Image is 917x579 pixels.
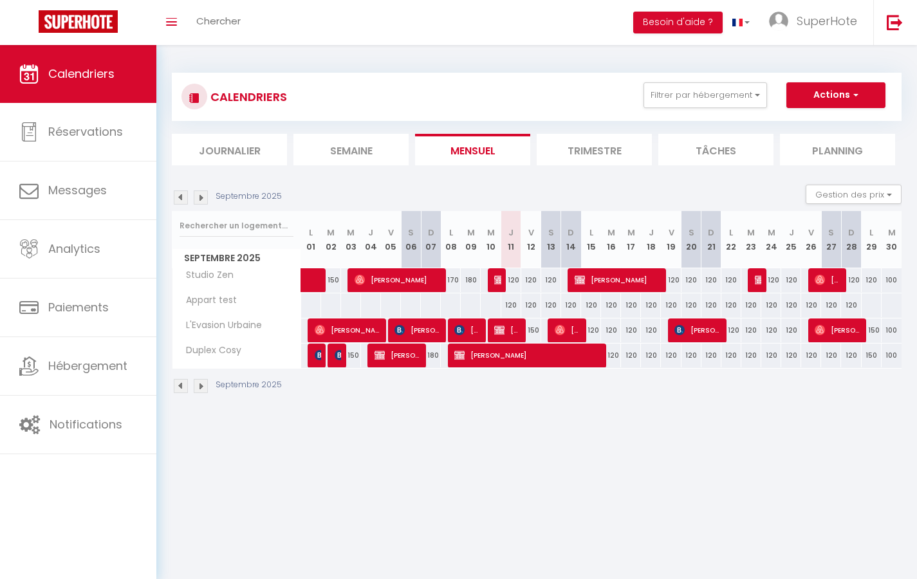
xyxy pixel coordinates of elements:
abbr: S [828,226,834,239]
abbr: M [627,226,635,239]
abbr: V [528,226,534,239]
div: 180 [421,344,441,367]
th: 19 [661,211,681,268]
th: 08 [441,211,461,268]
div: 120 [561,293,581,317]
span: Notifications [50,416,122,432]
div: 120 [601,318,621,342]
span: Hébergement [48,358,127,374]
p: Septembre 2025 [216,190,282,203]
div: 120 [801,344,821,367]
span: Messages [48,182,107,198]
span: [PERSON_NAME] [375,343,421,367]
span: [PERSON_NAME] [315,318,381,342]
span: [PERSON_NAME] [454,343,600,367]
img: Super Booking [39,10,118,33]
th: 05 [381,211,401,268]
div: 120 [761,318,781,342]
div: 120 [521,268,541,292]
abbr: M [467,226,475,239]
th: 02 [321,211,341,268]
abbr: S [548,226,554,239]
th: 10 [481,211,501,268]
span: Appart test [174,293,240,308]
div: 150 [341,344,361,367]
th: 26 [801,211,821,268]
th: 01 [301,211,321,268]
div: 150 [521,318,541,342]
div: 120 [721,268,741,292]
th: 04 [361,211,381,268]
span: Analytics [48,241,100,257]
button: Actions [786,82,885,108]
th: 29 [862,211,882,268]
div: 120 [701,344,721,367]
th: 24 [761,211,781,268]
div: 120 [741,318,761,342]
img: ... [769,12,788,31]
abbr: D [708,226,714,239]
abbr: V [669,226,674,239]
div: 120 [721,344,741,367]
div: 100 [882,344,902,367]
span: [PERSON_NAME] [PERSON_NAME] [755,268,761,292]
span: [PERSON_NAME] [815,268,841,292]
span: Septembre 2025 [172,249,301,268]
div: 150 [862,344,882,367]
abbr: D [848,226,855,239]
div: 120 [821,344,841,367]
div: 120 [721,293,741,317]
th: 15 [581,211,601,268]
th: 23 [741,211,761,268]
div: 120 [641,318,661,342]
th: 03 [341,211,361,268]
th: 20 [681,211,701,268]
abbr: S [689,226,694,239]
abbr: M [607,226,615,239]
div: 170 [441,268,461,292]
div: 100 [882,318,902,342]
abbr: M [487,226,495,239]
span: Paiements [48,299,109,315]
li: Tâches [658,134,773,165]
abbr: M [768,226,775,239]
div: 120 [501,293,521,317]
div: 120 [821,293,841,317]
span: [PERSON_NAME] [575,268,661,292]
abbr: L [869,226,873,239]
div: 120 [801,293,821,317]
th: 18 [641,211,661,268]
th: 13 [541,211,561,268]
span: [PERSON_NAME] [674,318,721,342]
span: Studio Zen [174,268,237,282]
div: 120 [661,344,681,367]
div: 120 [741,293,761,317]
div: 120 [581,318,601,342]
div: 120 [781,344,801,367]
abbr: M [327,226,335,239]
p: Septembre 2025 [216,379,282,391]
div: 120 [841,268,861,292]
span: [PERSON_NAME] [394,318,441,342]
th: 30 [882,211,902,268]
span: [PERSON_NAME] [494,318,521,342]
span: [PERSON_NAME] [454,318,481,342]
li: Planning [780,134,895,165]
div: 100 [882,268,902,292]
th: 09 [461,211,481,268]
abbr: L [589,226,593,239]
span: [PERSON_NAME] [494,268,501,292]
div: 120 [661,293,681,317]
div: 120 [681,344,701,367]
th: 07 [421,211,441,268]
div: 120 [701,268,721,292]
div: 120 [641,293,661,317]
div: 120 [501,268,521,292]
li: Journalier [172,134,287,165]
h3: CALENDRIERS [207,82,287,111]
abbr: L [309,226,313,239]
abbr: L [729,226,733,239]
abbr: D [568,226,574,239]
th: 25 [781,211,801,268]
input: Rechercher un logement... [180,214,293,237]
